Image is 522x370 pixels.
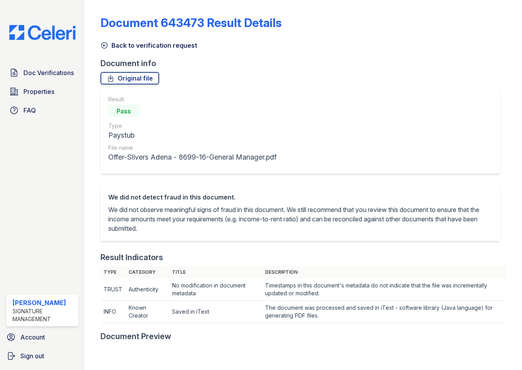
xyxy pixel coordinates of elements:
th: Title [169,266,262,278]
a: Sign out [3,348,82,364]
div: Signature Management [13,307,75,323]
a: Back to verification request [100,41,197,50]
div: Document Preview [100,331,171,342]
a: FAQ [6,102,79,118]
td: The document was processed and saved in iText - software library (Java language) for generating P... [262,301,506,323]
p: We did not observe meaningful signs of fraud in this document. We still recommend that you review... [108,205,492,233]
div: Document info [100,58,506,69]
td: Known Creator [126,301,169,323]
td: Timestamps in this document's metadata do not indicate that the file was incrementally updated or... [262,278,506,301]
a: Document 643473 Result Details [100,16,282,30]
th: Type [100,266,126,278]
span: Account [20,332,45,342]
td: TRUST [100,278,126,301]
span: Sign out [20,351,44,361]
iframe: chat widget [489,339,514,362]
div: Paystub [108,130,276,141]
td: Authenticity [126,278,169,301]
th: Category [126,266,169,278]
div: File name [108,144,276,152]
span: Doc Verifications [23,68,74,77]
th: Description [262,266,506,278]
span: Properties [23,87,54,96]
div: Offer-Slivers Adena - 8699-16-General Manager.pdf [108,152,276,163]
div: Result Indicators [100,252,163,263]
td: No modification in document metadata [169,278,262,301]
a: Original file [100,72,159,84]
div: Pass [108,105,140,117]
div: We did not detect fraud in this document. [108,192,492,202]
a: Account [3,329,82,345]
div: [PERSON_NAME] [13,298,75,307]
a: Properties [6,84,79,99]
span: FAQ [23,106,36,115]
a: Doc Verifications [6,65,79,81]
td: Saved in iText [169,301,262,323]
div: Result [108,95,276,103]
img: CE_Logo_Blue-a8612792a0a2168367f1c8372b55b34899dd931a85d93a1a3d3e32e68fde9ad4.png [3,25,82,40]
td: INFO [100,301,126,323]
div: Type [108,122,276,130]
